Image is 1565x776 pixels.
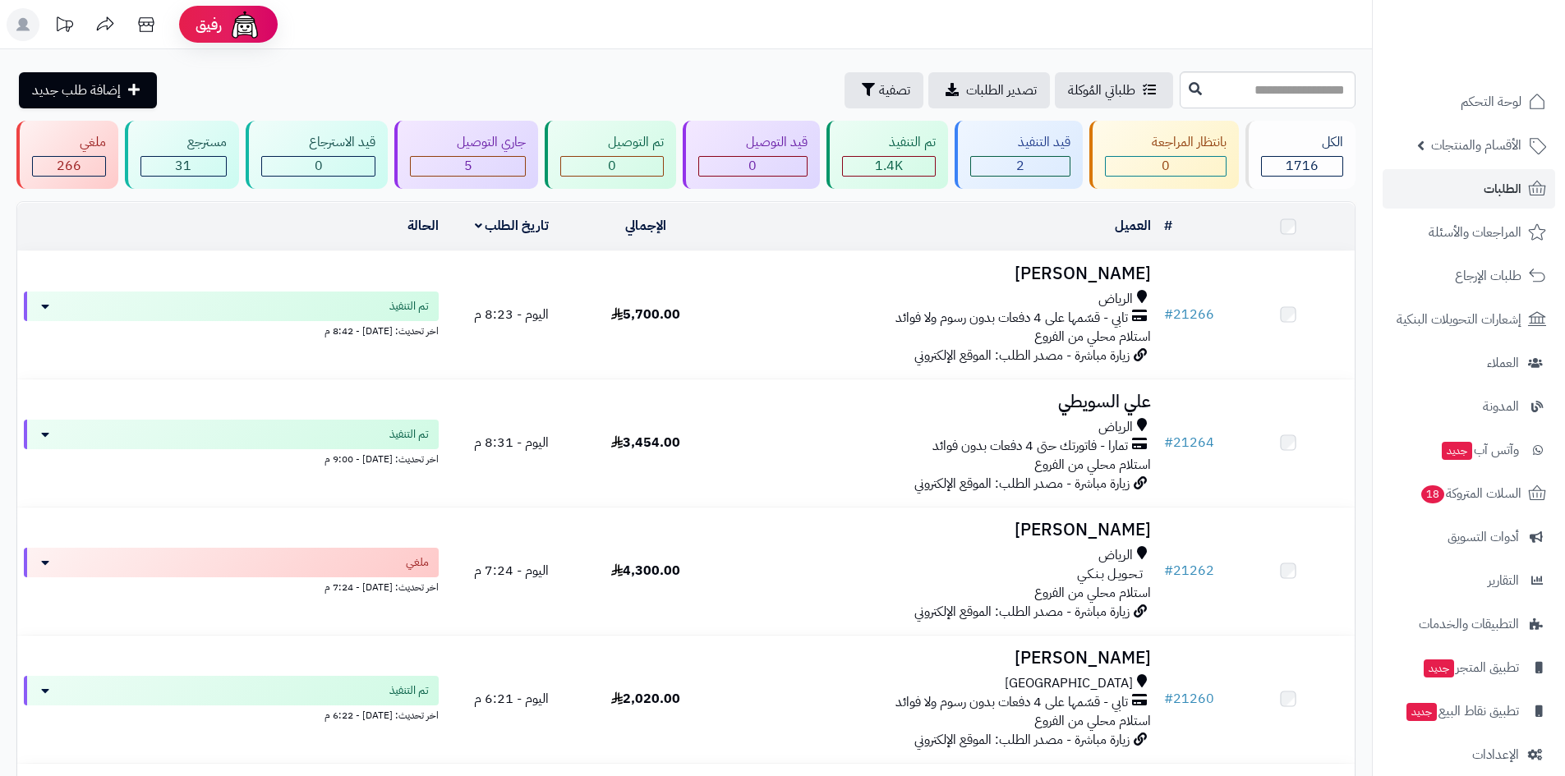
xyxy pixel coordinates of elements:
span: 1.4K [875,156,903,176]
div: 0 [561,157,663,176]
span: التطبيقات والخدمات [1419,613,1519,636]
div: جاري التوصيل [410,133,527,152]
span: [GEOGRAPHIC_DATA] [1005,674,1133,693]
span: استلام محلي من الفروع [1034,327,1151,347]
span: جديد [1406,703,1437,721]
span: 2,020.00 [611,689,680,709]
a: العميل [1115,216,1151,236]
span: 0 [1162,156,1170,176]
span: إضافة طلب جديد [32,80,121,100]
span: 0 [748,156,757,176]
h3: [PERSON_NAME] [719,521,1151,540]
div: تم التنفيذ [842,133,937,152]
span: تابي - قسّمها على 4 دفعات بدون رسوم ولا فوائد [895,693,1128,712]
span: تطبيق المتجر [1422,656,1519,679]
span: تم التنفيذ [389,682,429,699]
a: تصدير الطلبات [928,72,1050,108]
a: تطبيق نقاط البيعجديد [1383,691,1555,731]
a: وآتس آبجديد [1383,430,1555,470]
span: طلباتي المُوكلة [1068,80,1135,100]
a: #21266 [1164,305,1214,324]
span: تم التنفيذ [389,426,429,443]
span: استلام محلي من الفروع [1034,711,1151,731]
div: الكل [1261,133,1343,152]
span: جديد [1424,659,1454,677]
div: اخر تحديث: [DATE] - 9:00 م [24,449,439,466]
span: # [1164,433,1173,452]
a: المراجعات والأسئلة [1383,213,1555,252]
span: التقارير [1488,569,1519,592]
div: قيد التنفيذ [970,133,1070,152]
span: الطلبات [1484,177,1521,200]
span: 5,700.00 [611,305,680,324]
span: 0 [608,156,616,176]
h3: [PERSON_NAME] [719,649,1151,668]
span: اليوم - 7:24 م [474,561,549,581]
span: 5 [464,156,472,176]
a: لوحة التحكم [1383,82,1555,122]
span: طلبات الإرجاع [1455,264,1521,287]
div: اخر تحديث: [DATE] - 8:42 م [24,321,439,338]
span: تصدير الطلبات [966,80,1037,100]
div: بانتظار المراجعة [1105,133,1227,152]
span: جديد [1442,442,1472,460]
a: أدوات التسويق [1383,517,1555,557]
span: الرياض [1098,290,1133,309]
a: #21262 [1164,561,1214,581]
span: أدوات التسويق [1448,526,1519,549]
a: مسترجع 31 [122,121,243,189]
img: ai-face.png [228,8,261,41]
a: قيد الاسترجاع 0 [242,121,391,189]
span: تصفية [879,80,910,100]
a: تطبيق المتجرجديد [1383,648,1555,687]
a: قيد التنفيذ 2 [951,121,1086,189]
span: ملغي [406,554,429,571]
span: رفيق [196,15,222,34]
div: قيد التوصيل [698,133,808,152]
span: الرياض [1098,546,1133,565]
span: 0 [315,156,323,176]
a: التقارير [1383,561,1555,600]
a: تاريخ الطلب [475,216,550,236]
span: # [1164,305,1173,324]
a: تحديثات المنصة [44,8,85,45]
h3: [PERSON_NAME] [719,264,1151,283]
a: قيد التوصيل 0 [679,121,823,189]
span: وآتس آب [1440,439,1519,461]
div: 2 [971,157,1070,176]
button: تصفية [845,72,923,108]
div: 0 [262,157,375,176]
a: الطلبات [1383,169,1555,209]
div: 1412 [843,157,936,176]
span: زيارة مباشرة - مصدر الطلب: الموقع الإلكتروني [914,474,1130,494]
span: لوحة التحكم [1461,90,1521,113]
span: زيارة مباشرة - مصدر الطلب: الموقع الإلكتروني [914,602,1130,622]
span: تمارا - فاتورتك حتى 4 دفعات بدون فوائد [932,437,1128,456]
span: # [1164,561,1173,581]
a: تم التوصيل 0 [541,121,679,189]
span: 266 [57,156,81,176]
a: طلبات الإرجاع [1383,256,1555,296]
div: قيد الاسترجاع [261,133,375,152]
span: تم التنفيذ [389,298,429,315]
img: logo-2.png [1453,44,1549,78]
span: 18 [1421,485,1444,503]
div: 31 [141,157,227,176]
span: اليوم - 6:21 م [474,689,549,709]
span: 3,454.00 [611,433,680,452]
a: الإجمالي [625,216,666,236]
span: تابي - قسّمها على 4 دفعات بدون رسوم ولا فوائد [895,309,1128,328]
div: 0 [699,157,807,176]
a: تم التنفيذ 1.4K [823,121,952,189]
h3: علي السويطي [719,393,1151,411]
span: العملاء [1487,351,1519,374]
span: استلام محلي من الفروع [1034,583,1151,603]
span: زيارة مباشرة - مصدر الطلب: الموقع الإلكتروني [914,346,1130,365]
span: السلات المتروكة [1420,482,1521,505]
a: # [1164,216,1172,236]
span: الرياض [1098,418,1133,437]
span: اليوم - 8:31 م [474,433,549,452]
div: 0 [1106,157,1227,176]
span: 31 [175,156,191,176]
div: اخر تحديث: [DATE] - 6:22 م [24,705,439,723]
